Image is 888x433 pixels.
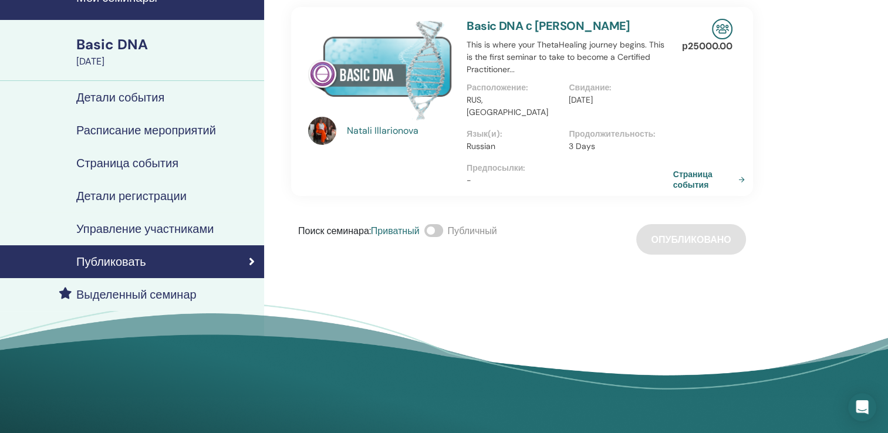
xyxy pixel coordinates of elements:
h4: Выделенный семинар [76,287,197,302]
p: 3 Days [569,140,664,153]
div: [DATE] [76,55,257,69]
span: Публичный [448,225,497,237]
a: Basic DNA с [PERSON_NAME] [467,18,630,33]
p: - [467,174,671,187]
p: [DATE] [569,94,664,106]
a: Natali Illarionova [347,124,455,138]
p: Расположение : [467,82,562,94]
span: Поиск семинара : [298,225,371,237]
img: default.jpg [308,117,336,145]
a: Страница события [673,169,749,190]
h4: Детали события [76,90,164,104]
img: Basic DNA [308,19,453,120]
p: Продолжительность : [569,128,664,140]
div: Open Intercom Messenger [848,393,876,421]
h4: Расписание мероприятий [76,123,216,137]
span: Приватный [371,225,420,237]
p: Язык(и) : [467,128,562,140]
p: Свидание : [569,82,664,94]
h4: Управление участниками [76,222,214,236]
h4: Публиковать [76,255,146,269]
p: Russian [467,140,562,153]
p: р 25000.00 [682,39,732,53]
h4: Детали регистрации [76,189,187,203]
p: RUS, [GEOGRAPHIC_DATA] [467,94,562,119]
div: Basic DNA [76,35,257,55]
img: In-Person Seminar [712,19,732,39]
a: Basic DNA[DATE] [69,35,264,69]
p: This is where your ThetaHealing journey begins. This is the first seminar to take to become a Cer... [467,39,671,76]
h4: Страница события [76,156,178,170]
p: Предпосылки : [467,162,671,174]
